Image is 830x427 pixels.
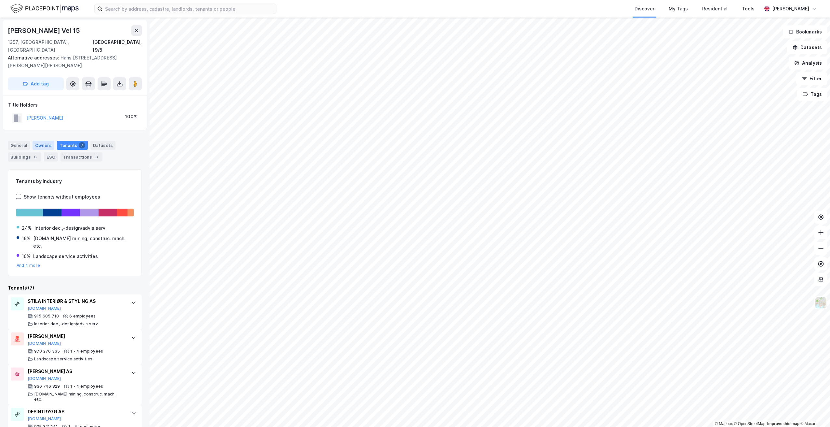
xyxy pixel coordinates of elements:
div: [GEOGRAPHIC_DATA], 19/5 [92,38,142,54]
div: [PERSON_NAME] AS [28,368,125,375]
div: 16% [22,252,31,260]
div: 1 - 4 employees [70,349,103,354]
a: Mapbox [715,421,733,426]
input: Search by address, cadastre, landlords, tenants or people [102,4,276,14]
a: Improve this map [767,421,799,426]
a: OpenStreetMap [734,421,766,426]
button: [DOMAIN_NAME] [28,416,61,421]
button: [DOMAIN_NAME] [28,306,61,311]
div: Tenants by Industry [16,177,134,185]
div: [PERSON_NAME] [772,5,809,13]
div: Title Holders [8,101,141,109]
div: Datasets [90,141,115,150]
div: [DOMAIN_NAME] mining, construc. mach. etc. [33,235,133,250]
div: Discover [635,5,654,13]
div: Transactions [60,152,102,162]
div: [PERSON_NAME] [28,332,125,340]
div: Landscape service activities [34,356,93,362]
button: Filter [796,72,827,85]
div: Interior dec.,-design/advis.serv. [34,224,107,232]
div: [DOMAIN_NAME] mining, construc. mach. etc. [34,392,125,402]
button: Datasets [787,41,827,54]
div: General [8,141,30,150]
img: logo.f888ab2527a4732fd821a326f86c7f29.svg [10,3,79,14]
div: 16% [22,235,31,242]
button: Add tag [8,77,64,90]
div: 6 [32,154,39,160]
button: Bookmarks [783,25,827,38]
div: Owners [33,141,54,150]
div: 915 605 710 [34,314,59,319]
div: 3 [93,154,100,160]
div: 100% [125,113,138,121]
img: Z [815,297,827,309]
div: Residential [702,5,728,13]
iframe: Chat Widget [797,396,830,427]
div: ESG [44,152,58,162]
div: Tenants (7) [8,284,142,292]
div: 1 - 4 employees [70,384,103,389]
div: 1357, [GEOGRAPHIC_DATA], [GEOGRAPHIC_DATA] [8,38,92,54]
div: 7 [79,142,85,149]
button: Tags [797,88,827,101]
div: Tenants [57,141,88,150]
div: 970 276 335 [34,349,60,354]
div: [PERSON_NAME] Vei 15 [8,25,81,36]
button: [DOMAIN_NAME] [28,341,61,346]
div: Tools [742,5,755,13]
div: My Tags [669,5,688,13]
div: STILA INTERIØR & STYLING AS [28,297,125,305]
div: 24% [22,224,32,232]
div: 936 746 829 [34,384,60,389]
div: Show tenants without employees [24,193,100,201]
span: Alternative addresses: [8,55,60,60]
div: Hans [STREET_ADDRESS][PERSON_NAME][PERSON_NAME] [8,54,137,70]
div: Interior dec.,-design/advis.serv. [34,321,99,327]
div: DESINTRYGG AS [28,408,125,416]
div: 6 employees [69,314,96,319]
div: Landscape service activities [33,252,98,260]
div: Buildings [8,152,41,162]
button: And 4 more [17,263,40,268]
button: Analysis [789,57,827,70]
button: [DOMAIN_NAME] [28,376,61,381]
